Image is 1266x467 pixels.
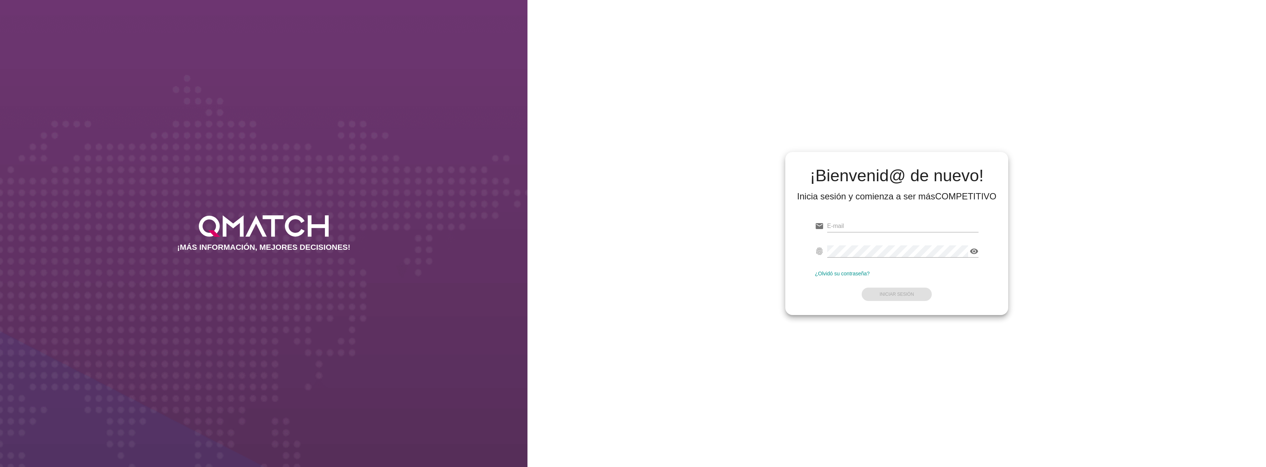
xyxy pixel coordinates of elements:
i: email [815,222,824,231]
strong: COMPETITIVO [935,191,996,201]
input: E-mail [827,220,979,232]
i: visibility [970,247,979,256]
i: fingerprint [815,247,824,256]
div: Inicia sesión y comienza a ser más [797,191,997,202]
h2: ¡Bienvenid@ de nuevo! [797,167,997,185]
a: ¿Olvidó su contraseña? [815,271,870,276]
h2: ¡MÁS INFORMACIÓN, MEJORES DECISIONES! [177,243,351,252]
